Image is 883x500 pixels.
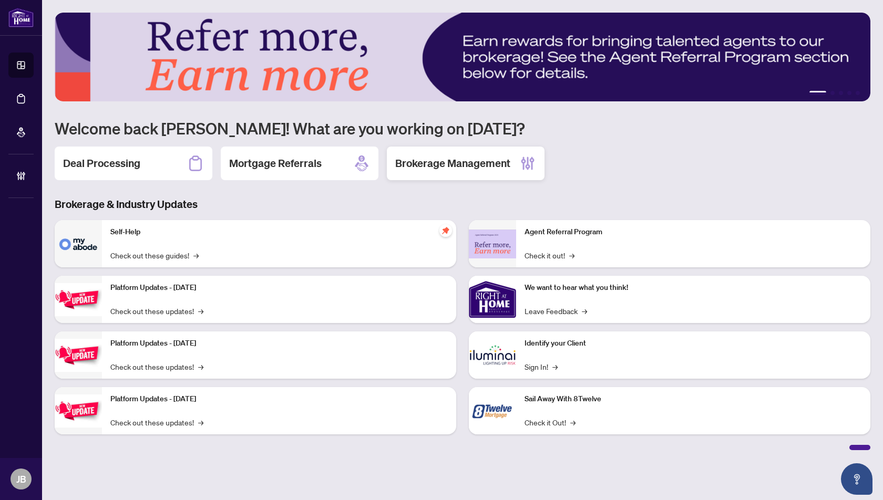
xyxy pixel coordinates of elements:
h2: Mortgage Referrals [229,156,322,171]
img: Agent Referral Program [469,230,516,258]
a: Check it out!→ [525,249,574,261]
span: → [193,249,199,261]
img: Identify your Client [469,331,516,379]
p: Platform Updates - [DATE] [110,393,448,405]
img: We want to hear what you think! [469,276,516,323]
button: 1 [809,91,826,95]
span: → [198,416,203,428]
p: Platform Updates - [DATE] [110,338,448,349]
span: pushpin [439,224,452,237]
p: Identify your Client [525,338,862,349]
p: We want to hear what you think! [525,282,862,294]
img: Platform Updates - July 8, 2025 [55,339,102,372]
span: → [198,361,203,372]
img: Platform Updates - June 23, 2025 [55,394,102,428]
p: Sail Away With 8Twelve [525,393,862,405]
a: Check out these updates!→ [110,361,203,372]
a: Check out these updates!→ [110,305,203,317]
span: JB [16,472,26,486]
img: Platform Updates - July 21, 2025 [55,283,102,316]
button: Open asap [841,463,872,495]
h1: Welcome back [PERSON_NAME]! What are you working on [DATE]? [55,118,870,138]
a: Check out these updates!→ [110,416,203,428]
a: Leave Feedback→ [525,305,587,317]
a: Check it Out!→ [525,416,576,428]
p: Agent Referral Program [525,226,862,238]
p: Self-Help [110,226,448,238]
img: Sail Away With 8Twelve [469,387,516,434]
h2: Brokerage Management [395,156,510,171]
button: 5 [856,91,860,95]
button: 4 [847,91,851,95]
img: logo [8,8,34,27]
button: 2 [830,91,835,95]
img: Self-Help [55,220,102,267]
button: 3 [839,91,843,95]
a: Check out these guides!→ [110,249,199,261]
a: Sign In!→ [525,361,558,372]
span: → [552,361,558,372]
p: Platform Updates - [DATE] [110,282,448,294]
span: → [582,305,587,317]
span: → [198,305,203,317]
img: Slide 0 [55,13,870,101]
h3: Brokerage & Industry Updates [55,197,870,212]
span: → [570,416,576,428]
span: → [569,249,574,261]
h2: Deal Processing [63,156,140,171]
